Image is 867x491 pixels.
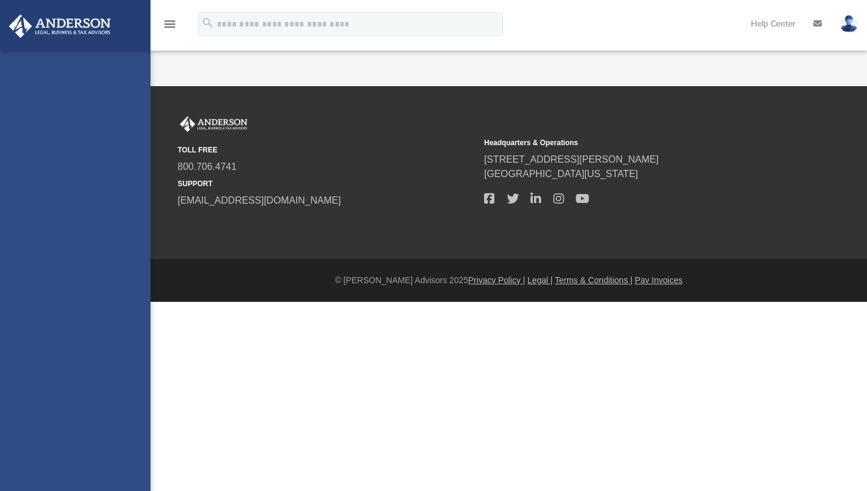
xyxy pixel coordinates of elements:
[201,16,214,30] i: search
[484,169,638,179] a: [GEOGRAPHIC_DATA][US_STATE]
[484,154,659,164] a: [STREET_ADDRESS][PERSON_NAME]
[163,23,177,31] a: menu
[468,275,526,285] a: Privacy Policy |
[178,145,476,155] small: TOLL FREE
[484,137,782,148] small: Headquarters & Operations
[163,17,177,31] i: menu
[840,15,858,33] img: User Pic
[5,14,114,38] img: Anderson Advisors Platinum Portal
[555,275,633,285] a: Terms & Conditions |
[178,195,341,205] a: [EMAIL_ADDRESS][DOMAIN_NAME]
[151,274,867,287] div: © [PERSON_NAME] Advisors 2025
[635,275,682,285] a: Pay Invoices
[527,275,553,285] a: Legal |
[178,116,250,132] img: Anderson Advisors Platinum Portal
[178,161,237,172] a: 800.706.4741
[178,178,476,189] small: SUPPORT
